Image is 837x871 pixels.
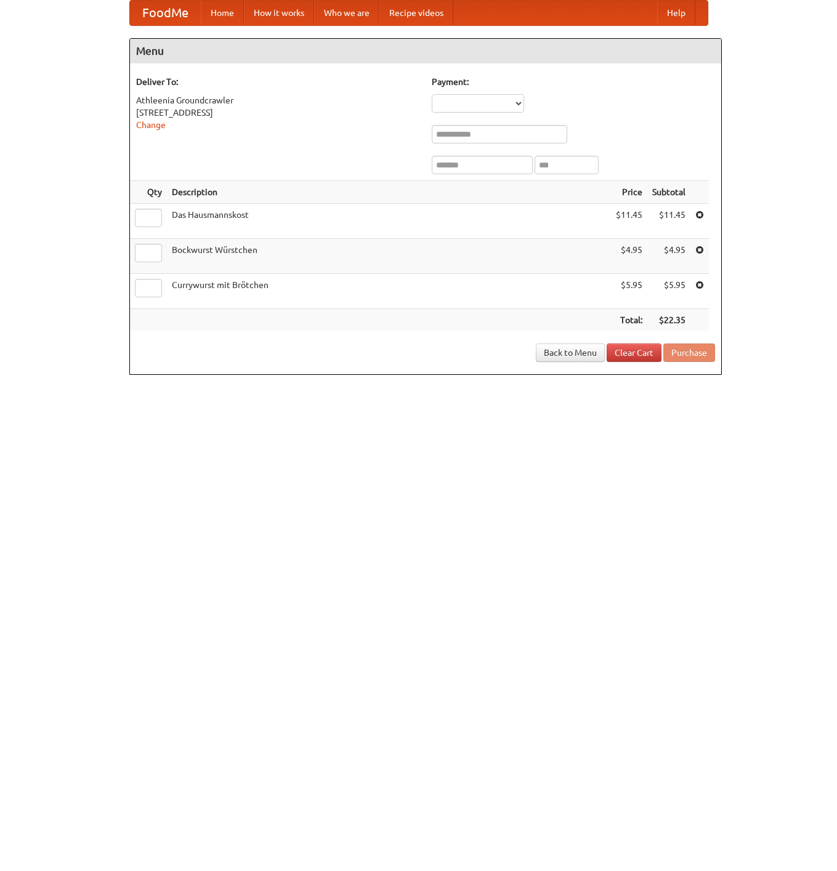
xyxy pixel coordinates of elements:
[611,309,647,332] th: Total:
[536,343,605,362] a: Back to Menu
[647,274,690,309] td: $5.95
[244,1,314,25] a: How it works
[130,1,201,25] a: FoodMe
[136,106,419,119] div: [STREET_ADDRESS]
[607,343,661,362] a: Clear Cart
[167,274,611,309] td: Currywurst mit Brötchen
[647,181,690,204] th: Subtotal
[314,1,379,25] a: Who we are
[379,1,453,25] a: Recipe videos
[611,239,647,274] td: $4.95
[432,76,715,88] h5: Payment:
[611,274,647,309] td: $5.95
[611,181,647,204] th: Price
[611,204,647,239] td: $11.45
[647,239,690,274] td: $4.95
[167,181,611,204] th: Description
[663,343,715,362] button: Purchase
[647,204,690,239] td: $11.45
[136,94,419,106] div: Athleenia Groundcrawler
[130,181,167,204] th: Qty
[136,120,166,130] a: Change
[167,239,611,274] td: Bockwurst Würstchen
[136,76,419,88] h5: Deliver To:
[647,309,690,332] th: $22.35
[201,1,244,25] a: Home
[167,204,611,239] td: Das Hausmannskost
[130,39,721,63] h4: Menu
[657,1,695,25] a: Help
